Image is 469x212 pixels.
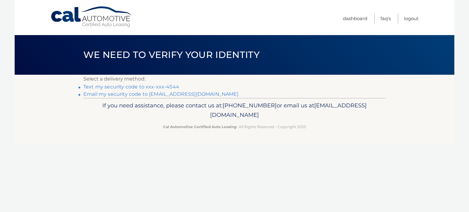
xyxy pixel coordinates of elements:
a: FAQ's [380,13,391,23]
strong: Cal Automotive Certified Auto Leasing [163,124,236,129]
a: Dashboard [343,13,367,23]
p: - All Rights Reserved - Copyright 2025 [87,124,382,130]
a: Email my security code to [EMAIL_ADDRESS][DOMAIN_NAME] [83,91,239,97]
a: Logout [404,13,419,23]
a: Cal Automotive [50,6,133,28]
p: If you need assistance, please contact us at: or email us at [87,101,382,120]
span: [PHONE_NUMBER] [223,102,277,109]
p: Select a delivery method: [83,75,386,83]
span: We need to verify your identity [83,49,260,60]
a: Text my security code to xxx-xxx-4544 [83,84,179,90]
